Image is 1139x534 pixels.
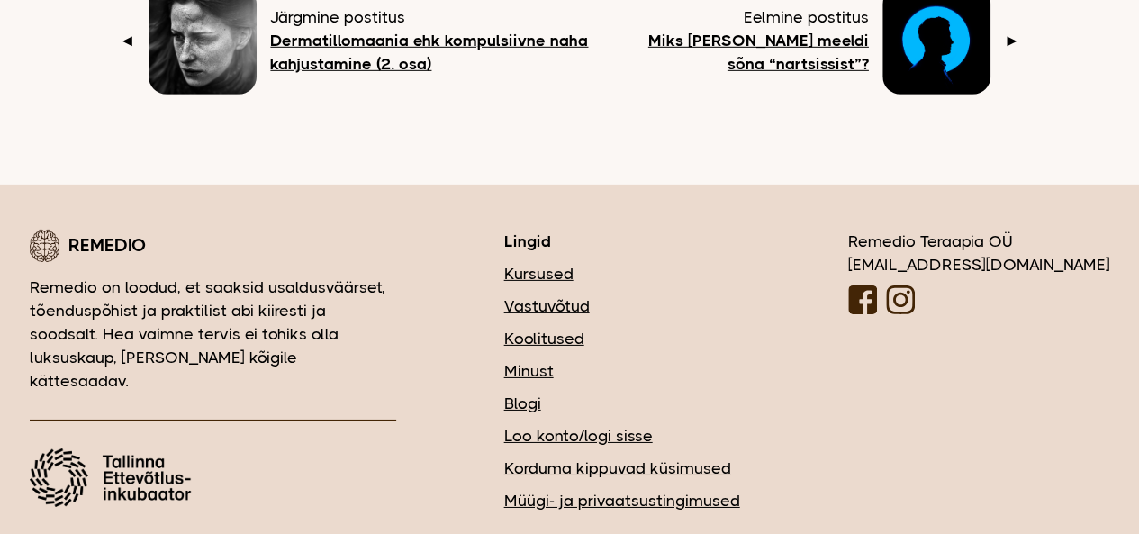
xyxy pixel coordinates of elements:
b: Miks [PERSON_NAME] meeldi sõna “nartsissist”? [648,32,869,73]
a: Korduma kippuvad küsimused [504,457,740,480]
a: Koolitused [504,327,740,350]
b: Dermatillomaania ehk kompulsiivne naha kahjustamine (2. osa) [270,32,588,73]
div: Remedio [30,230,396,262]
span: Järgmine postitus [270,5,615,29]
span: ◄ [120,29,136,52]
a: Minust [504,359,740,383]
h3: Lingid [504,230,740,253]
span: ► [1004,29,1020,52]
div: Remedio Teraapia OÜ [848,230,1110,321]
a: Müügi- ja privaatsustingimused [504,489,740,512]
img: Instagrammi logo [886,285,915,314]
a: Loo konto/logi sisse [504,424,740,448]
img: ettevo%CC%83tlusinkubaator_logo.png [30,448,192,507]
a: Vastuvõtud [504,294,740,318]
div: [EMAIL_ADDRESS][DOMAIN_NAME] [848,253,1110,276]
img: Remedio logo [30,230,59,262]
a: Blogi [504,392,740,415]
a: Kursused [504,262,740,285]
img: Facebooki logo [848,285,877,314]
p: Remedio on loodud, et saaksid usaldusväärset, tõenduspõhist ja praktilist abi kiiresti ja soodsal... [30,276,396,393]
span: Eelmine postitus [615,5,868,29]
